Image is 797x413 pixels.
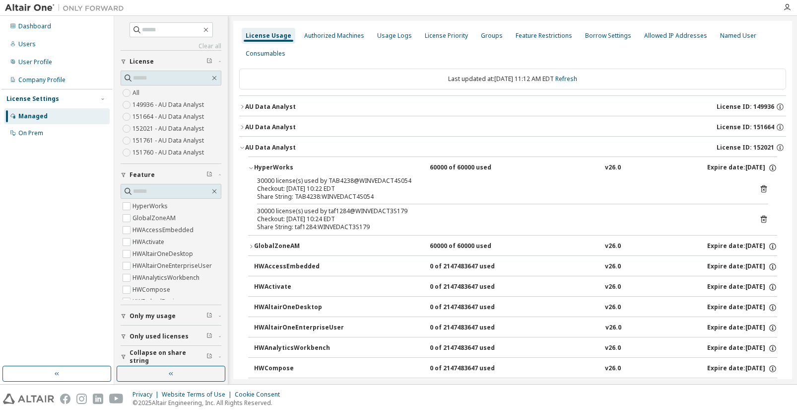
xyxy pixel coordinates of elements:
[121,51,221,73] button: License
[133,272,201,284] label: HWAnalyticsWorkbench
[245,103,296,111] div: AU Data Analyst
[254,358,777,380] button: HWCompose0 of 2147483647 usedv26.0Expire date:[DATE]
[130,349,206,365] span: Collapse on share string
[707,283,777,292] div: Expire date: [DATE]
[254,324,344,332] div: HWAltairOneEnterpriseUser
[717,144,774,152] span: License ID: 152021
[254,344,343,353] div: HWAnalyticsWorkbench
[133,135,206,147] label: 151761 - AU Data Analyst
[257,223,744,231] div: Share String: taf1284:WINVEDACT3S179
[206,332,212,340] span: Clear filter
[133,111,206,123] label: 151664 - AU Data Analyst
[430,364,519,373] div: 0 of 2147483647 used
[133,248,195,260] label: HWAltairOneDesktop
[133,147,206,159] label: 151760 - AU Data Analyst
[133,224,196,236] label: HWAccessEmbedded
[605,344,621,353] div: v26.0
[516,32,572,40] div: Feature Restrictions
[246,50,285,58] div: Consumables
[555,75,577,83] a: Refresh
[18,129,43,137] div: On Prem
[605,242,621,251] div: v26.0
[133,212,178,224] label: GlobalZoneAM
[6,95,59,103] div: License Settings
[707,344,777,353] div: Expire date: [DATE]
[60,394,70,404] img: facebook.svg
[109,394,124,404] img: youtube.svg
[257,207,744,215] div: 30000 license(s) used by taf1284@WINVEDACT3S179
[254,317,777,339] button: HWAltairOneEnterpriseUser0 of 2147483647 usedv26.0Expire date:[DATE]
[130,312,176,320] span: Only my usage
[257,215,744,223] div: Checkout: [DATE] 10:24 EDT
[18,58,52,66] div: User Profile
[254,276,777,298] button: HWActivate0 of 2147483647 usedv26.0Expire date:[DATE]
[121,346,221,368] button: Collapse on share string
[425,32,468,40] div: License Priority
[5,3,129,13] img: Altair One
[605,364,621,373] div: v26.0
[707,164,777,172] div: Expire date: [DATE]
[133,284,172,296] label: HWCompose
[605,324,621,332] div: v26.0
[239,96,786,118] button: AU Data AnalystLicense ID: 149936
[206,58,212,66] span: Clear filter
[605,283,621,292] div: v26.0
[162,391,235,399] div: Website Terms of Use
[239,116,786,138] button: AU Data AnalystLicense ID: 151664
[254,364,343,373] div: HWCompose
[133,236,166,248] label: HWActivate
[430,344,519,353] div: 0 of 2147483647 used
[257,193,744,201] div: Share String: TAB4238:WINVEDACT4S054
[707,262,777,271] div: Expire date: [DATE]
[235,391,286,399] div: Cookie Consent
[18,76,66,84] div: Company Profile
[254,256,777,278] button: HWAccessEmbedded0 of 2147483647 usedv26.0Expire date:[DATE]
[430,283,519,292] div: 0 of 2147483647 used
[257,177,744,185] div: 30000 license(s) used by TAB4238@WINVEDACT4S054
[133,399,286,407] p: © 2025 Altair Engineering, Inc. All Rights Reserved.
[3,394,54,404] img: altair_logo.svg
[121,42,221,50] a: Clear all
[239,137,786,159] button: AU Data AnalystLicense ID: 152021
[707,324,777,332] div: Expire date: [DATE]
[707,303,777,312] div: Expire date: [DATE]
[605,164,621,172] div: v26.0
[605,262,621,271] div: v26.0
[377,32,412,40] div: Usage Logs
[121,305,221,327] button: Only my usage
[133,123,206,135] label: 152021 - AU Data Analyst
[304,32,364,40] div: Authorized Machines
[720,32,756,40] div: Named User
[245,144,296,152] div: AU Data Analyst
[707,242,777,251] div: Expire date: [DATE]
[605,303,621,312] div: v26.0
[133,99,206,111] label: 149936 - AU Data Analyst
[254,297,777,319] button: HWAltairOneDesktop0 of 2147483647 usedv26.0Expire date:[DATE]
[254,164,343,172] div: HyperWorks
[18,40,36,48] div: Users
[254,303,343,312] div: HWAltairOneDesktop
[76,394,87,404] img: instagram.svg
[130,171,155,179] span: Feature
[93,394,103,404] img: linkedin.svg
[717,103,774,111] span: License ID: 149936
[206,171,212,179] span: Clear filter
[254,337,777,359] button: HWAnalyticsWorkbench0 of 2147483647 usedv26.0Expire date:[DATE]
[481,32,503,40] div: Groups
[18,112,48,120] div: Managed
[430,242,519,251] div: 60000 of 60000 used
[121,164,221,186] button: Feature
[430,164,519,172] div: 60000 of 60000 used
[644,32,707,40] div: Allowed IP Addresses
[430,262,519,271] div: 0 of 2147483647 used
[133,391,162,399] div: Privacy
[254,262,343,271] div: HWAccessEmbedded
[239,69,786,89] div: Last updated at: [DATE] 11:12 AM EDT
[430,303,519,312] div: 0 of 2147483647 used
[585,32,631,40] div: Borrow Settings
[130,332,189,340] span: Only used licenses
[246,32,291,40] div: License Usage
[206,312,212,320] span: Clear filter
[133,260,214,272] label: HWAltairOneEnterpriseUser
[245,123,296,131] div: AU Data Analyst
